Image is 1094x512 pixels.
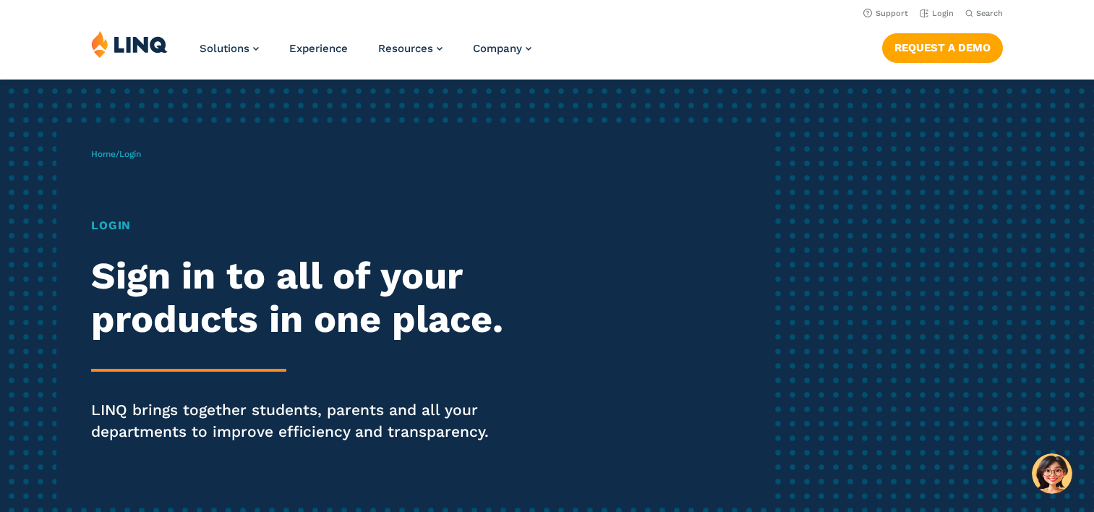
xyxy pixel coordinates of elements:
[378,42,433,55] span: Resources
[965,8,1003,19] button: Open Search Bar
[91,255,513,341] h2: Sign in to all of your products in one place.
[91,30,168,58] img: LINQ | K‑12 Software
[91,149,116,159] a: Home
[200,42,249,55] span: Solutions
[863,9,908,18] a: Support
[882,30,1003,62] nav: Button Navigation
[920,9,954,18] a: Login
[882,33,1003,62] a: Request a Demo
[91,149,141,159] span: /
[200,42,259,55] a: Solutions
[976,9,1003,18] span: Search
[289,42,348,55] a: Experience
[91,399,513,443] p: LINQ brings together students, parents and all your departments to improve efficiency and transpa...
[200,30,531,78] nav: Primary Navigation
[378,42,443,55] a: Resources
[473,42,522,55] span: Company
[473,42,531,55] a: Company
[1032,453,1072,494] button: Hello, have a question? Let’s chat.
[119,149,141,159] span: Login
[91,217,513,234] h1: Login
